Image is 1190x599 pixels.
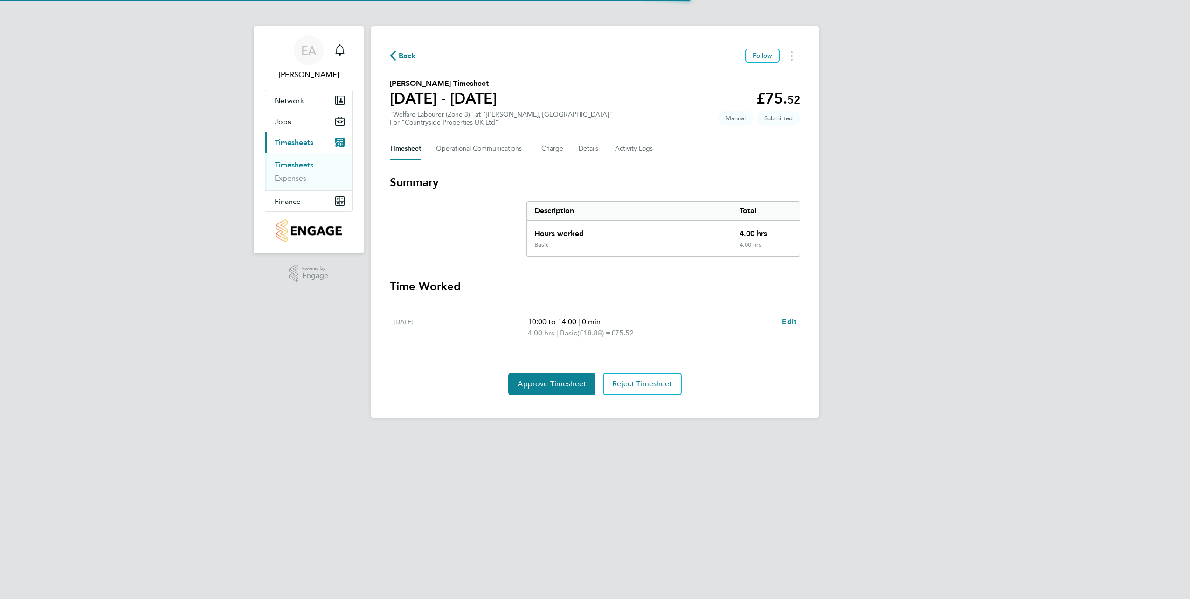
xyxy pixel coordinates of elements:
button: Jobs [265,111,352,132]
span: Basic [560,327,577,339]
button: Timesheets Menu [783,49,800,63]
span: Powered by [302,265,328,272]
section: Timesheet [390,175,800,395]
button: Back [390,50,416,62]
nav: Main navigation [254,26,364,253]
a: Edit [782,316,796,327]
a: Expenses [275,174,306,182]
div: For "Countryside Properties UK Ltd" [390,118,612,126]
div: [DATE] [394,316,528,339]
span: Follow [753,51,772,60]
div: Description [527,202,732,220]
h2: [PERSON_NAME] Timesheet [390,78,497,89]
span: Approve Timesheet [518,379,586,389]
span: (£18.88) = [577,328,611,337]
span: EA [301,44,316,56]
h3: Summary [390,175,800,190]
span: £75.52 [611,328,634,337]
button: Reject Timesheet [603,373,682,395]
span: 0 min [582,317,601,326]
div: 4.00 hrs [732,221,800,241]
a: Timesheets [275,160,313,169]
button: Charge [541,138,564,160]
span: Edit [782,317,796,326]
span: Back [399,50,416,62]
span: | [578,317,580,326]
button: Timesheets [265,132,352,153]
span: 4.00 hrs [528,328,554,337]
button: Details [579,138,600,160]
span: This timesheet is Submitted. [757,111,800,126]
span: Engage [302,272,328,280]
a: Powered byEngage [289,265,329,282]
div: Timesheets [265,153,352,190]
div: Summary [526,201,800,257]
button: Finance [265,191,352,211]
button: Network [265,90,352,111]
span: This timesheet was manually created. [718,111,753,126]
h3: Time Worked [390,279,800,294]
app-decimal: £75. [756,90,800,107]
button: Operational Communications [436,138,526,160]
button: Activity Logs [615,138,654,160]
div: 4.00 hrs [732,241,800,256]
img: countryside-properties-logo-retina.png [276,219,341,242]
span: 10:00 to 14:00 [528,317,576,326]
a: Go to home page [265,219,353,242]
div: Hours worked [527,221,732,241]
span: Finance [275,197,301,206]
span: Reject Timesheet [612,379,672,389]
div: Basic [534,241,548,249]
span: Network [275,96,304,105]
div: Total [732,202,800,220]
span: Timesheets [275,138,313,147]
span: | [556,328,558,337]
span: 52 [787,93,800,106]
button: Follow [745,49,780,63]
h1: [DATE] - [DATE] [390,89,497,108]
button: Approve Timesheet [508,373,595,395]
span: Jobs [275,117,291,126]
span: Elvis Arinze [265,69,353,80]
div: "Welfare Labourer (Zone 3)" at "[PERSON_NAME], [GEOGRAPHIC_DATA]" [390,111,612,126]
a: EA[PERSON_NAME] [265,35,353,80]
button: Timesheet [390,138,421,160]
